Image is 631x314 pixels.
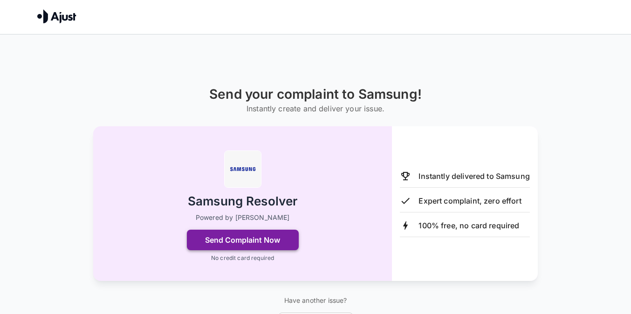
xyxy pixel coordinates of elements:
[418,171,530,182] p: Instantly delivered to Samsung
[224,150,261,188] img: Samsung
[418,195,521,206] p: Expert complaint, zero effort
[211,254,274,262] p: No credit card required
[418,220,519,231] p: 100% free, no card required
[209,87,422,102] h1: Send your complaint to Samsung!
[188,193,297,210] h2: Samsung Resolver
[209,102,422,115] h6: Instantly create and deliver your issue.
[278,296,353,305] p: Have another issue?
[37,9,76,23] img: Ajust
[196,213,290,222] p: Powered by [PERSON_NAME]
[187,230,299,250] button: Send Complaint Now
